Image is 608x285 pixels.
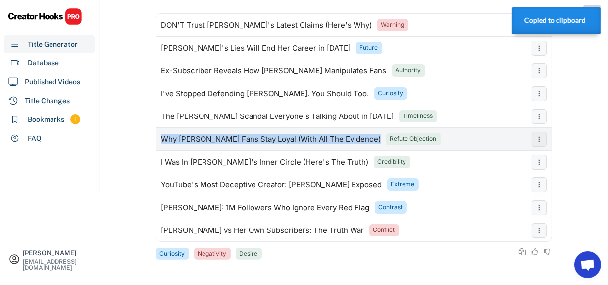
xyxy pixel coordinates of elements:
[403,112,433,120] div: Timeliness
[378,89,404,98] div: Curiosity
[378,158,406,166] div: Credibility
[25,77,80,87] div: Published Videos
[373,226,395,234] div: Conflict
[28,39,78,50] div: Title Generator
[360,44,378,52] div: Future
[574,251,601,278] a: Ouvrir le chat
[161,21,372,29] div: DON'T Trust [PERSON_NAME]'s Latest Claims (Here's Why)
[23,250,90,256] div: [PERSON_NAME]
[161,67,387,75] div: Ex-Subscriber Reveals How [PERSON_NAME] Manipulates Fans
[8,8,82,25] img: CHPRO%20Logo.svg
[161,44,351,52] div: [PERSON_NAME]'s Lies Will End Her Career in [DATE]
[161,204,370,212] div: [PERSON_NAME]: 1M Followers Who Ignore Every Red Flag
[381,21,405,29] div: Warning
[240,250,258,258] div: Desire
[70,115,80,124] div: 1
[198,250,227,258] div: Negativity
[23,259,90,271] div: [EMAIL_ADDRESS][DOMAIN_NAME]
[161,90,369,98] div: I've Stopped Defending [PERSON_NAME]. You Should Too.
[390,135,437,143] div: Refute Objection
[379,203,403,212] div: Contrast
[161,181,382,189] div: YouTube's Most Deceptive Creator: [PERSON_NAME] Exposed
[28,114,64,125] div: Bookmarks
[391,180,415,189] div: Extreme
[161,158,369,166] div: I Was In [PERSON_NAME]'s Inner Circle (Here's The Truth)
[160,250,185,258] div: Curiosity
[28,133,42,144] div: FAQ
[161,135,381,143] div: Why [PERSON_NAME] Fans Stay Loyal (With All The Evidence)
[161,113,394,120] div: The [PERSON_NAME] Scandal Everyone's Talking About in [DATE]
[524,16,586,24] strong: Copied to clipboard
[396,66,421,75] div: Authority
[25,96,70,106] div: Title Changes
[161,227,364,234] div: [PERSON_NAME] vs Her Own Subscribers: The Truth War
[28,58,59,68] div: Database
